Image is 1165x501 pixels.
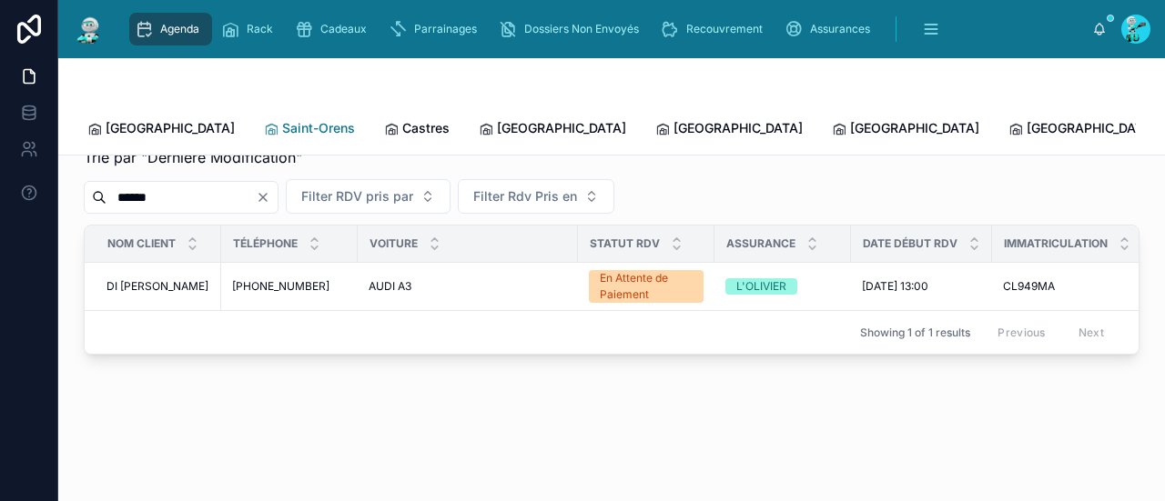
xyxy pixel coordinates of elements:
span: Rack [247,22,273,36]
span: Castres [402,119,450,137]
a: Recouvrement [655,13,775,45]
a: [GEOGRAPHIC_DATA] [479,112,626,148]
a: Castres [384,112,450,148]
span: Filter RDV pris par [301,187,413,205]
span: [GEOGRAPHIC_DATA] [1027,119,1156,137]
span: [PHONE_NUMBER] [232,279,329,294]
span: Cadeaux [320,22,367,36]
a: [GEOGRAPHIC_DATA] [1008,112,1156,148]
a: [GEOGRAPHIC_DATA] [87,112,235,148]
a: Cadeaux [289,13,380,45]
span: Recouvrement [686,22,763,36]
a: Dossiers Non Envoyés [493,13,652,45]
span: [GEOGRAPHIC_DATA] [497,119,626,137]
button: Select Button [286,179,451,214]
span: Showing 1 of 1 results [860,326,970,340]
span: Agenda [160,22,199,36]
span: Date Début RDV [863,236,957,251]
a: [PHONE_NUMBER] [232,279,347,294]
span: Assurances [810,22,870,36]
span: Statut RDV [590,236,660,251]
span: AUDI A3 [369,279,411,294]
a: DI [PERSON_NAME] [106,279,210,294]
div: En Attente de Paiement [600,270,693,303]
a: AUDI A3 [369,279,567,294]
span: [GEOGRAPHIC_DATA] [850,119,979,137]
span: Téléphone [233,236,298,251]
a: Parrainages [383,13,490,45]
span: [GEOGRAPHIC_DATA] [674,119,803,137]
span: Filter Rdv Pris en [473,187,577,205]
a: Assurances [779,13,883,45]
button: Clear [256,190,278,205]
a: [GEOGRAPHIC_DATA] [655,112,803,148]
span: Dossiers Non Envoyés [524,22,639,36]
a: En Attente de Paiement [589,270,704,303]
div: scrollable content [120,9,1092,49]
div: L'OLIVIER [736,278,786,295]
span: [DATE] 13:00 [862,279,928,294]
a: [GEOGRAPHIC_DATA] [832,112,979,148]
a: Agenda [129,13,212,45]
span: Trié par "Dernière Modification" [84,146,302,168]
img: App logo [73,15,106,44]
a: CL949MA [1003,279,1131,294]
span: [GEOGRAPHIC_DATA] [106,119,235,137]
span: Parrainages [414,22,477,36]
a: Saint-Orens [264,112,355,148]
a: Rack [216,13,286,45]
span: Assurance [726,236,795,251]
span: Nom Client [107,236,176,251]
span: CL949MA [1003,279,1055,294]
span: Immatriculation [1004,236,1108,251]
span: DI [PERSON_NAME] [106,279,208,294]
button: Select Button [458,179,614,214]
a: [DATE] 13:00 [862,279,981,294]
span: Voiture [370,236,418,251]
a: L'OLIVIER [725,278,840,295]
span: Saint-Orens [282,119,355,137]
